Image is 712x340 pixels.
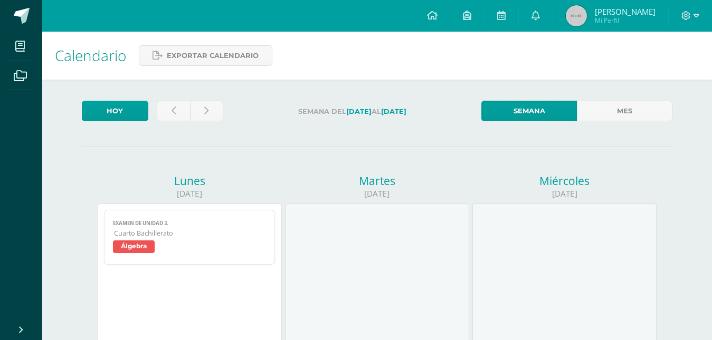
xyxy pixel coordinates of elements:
span: Examen de unidad 3. [113,220,267,227]
strong: [DATE] [346,108,372,115]
label: Semana del al [232,101,473,122]
div: Lunes [98,173,282,188]
div: Martes [285,173,469,188]
span: [PERSON_NAME] [595,6,656,17]
span: Cuarto Bachillerato [114,229,267,238]
img: 45x45 [566,5,587,26]
span: Álgebra [113,240,155,253]
strong: [DATE] [381,108,406,115]
div: [DATE] [472,188,657,199]
a: Examen de unidad 3.Cuarto BachilleratoÁlgebra [104,210,276,265]
div: Miércoles [472,173,657,188]
span: Mi Perfil [595,16,656,25]
span: Calendario [55,45,126,65]
a: Mes [577,101,672,121]
div: [DATE] [98,188,282,199]
a: Exportar calendario [139,45,272,66]
a: Hoy [82,101,148,121]
span: Exportar calendario [167,46,259,65]
div: [DATE] [285,188,469,199]
a: Semana [481,101,577,121]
